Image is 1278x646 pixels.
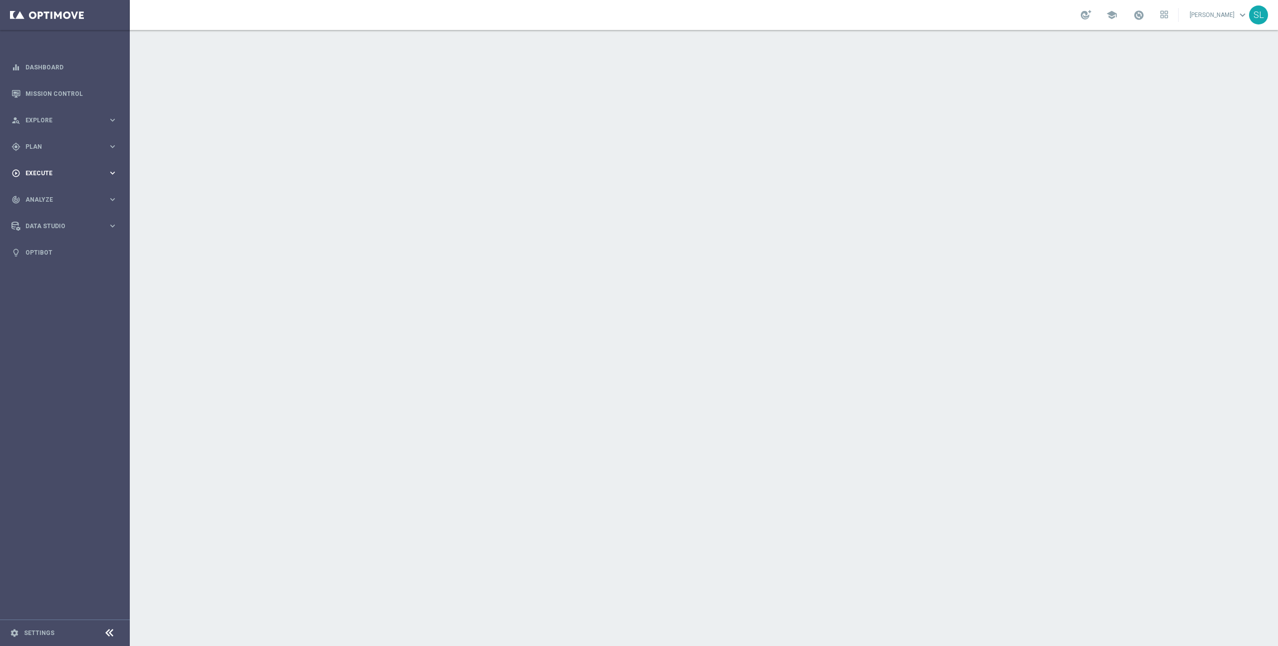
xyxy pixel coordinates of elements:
[11,54,117,80] div: Dashboard
[25,144,108,150] span: Plan
[11,248,20,257] i: lightbulb
[25,197,108,203] span: Analyze
[11,80,117,107] div: Mission Control
[11,222,118,230] button: Data Studio keyboard_arrow_right
[11,116,118,124] button: person_search Explore keyboard_arrow_right
[11,142,108,151] div: Plan
[25,170,108,176] span: Execute
[11,116,20,125] i: person_search
[11,142,20,151] i: gps_fixed
[11,116,108,125] div: Explore
[11,90,118,98] button: Mission Control
[25,223,108,229] span: Data Studio
[11,63,118,71] button: equalizer Dashboard
[25,239,117,266] a: Optibot
[108,115,117,125] i: keyboard_arrow_right
[11,169,118,177] button: play_circle_outline Execute keyboard_arrow_right
[1189,7,1249,22] a: [PERSON_NAME]keyboard_arrow_down
[11,196,118,204] button: track_changes Analyze keyboard_arrow_right
[11,249,118,257] button: lightbulb Optibot
[108,168,117,178] i: keyboard_arrow_right
[108,142,117,151] i: keyboard_arrow_right
[11,143,118,151] button: gps_fixed Plan keyboard_arrow_right
[25,80,117,107] a: Mission Control
[11,195,108,204] div: Analyze
[1106,9,1117,20] span: school
[10,629,19,638] i: settings
[1249,5,1268,24] div: SL
[11,222,108,231] div: Data Studio
[25,54,117,80] a: Dashboard
[11,63,20,72] i: equalizer
[11,239,117,266] div: Optibot
[11,169,108,178] div: Execute
[25,117,108,123] span: Explore
[1237,9,1248,20] span: keyboard_arrow_down
[108,195,117,204] i: keyboard_arrow_right
[108,221,117,231] i: keyboard_arrow_right
[11,195,20,204] i: track_changes
[11,169,20,178] i: play_circle_outline
[24,630,54,636] a: Settings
